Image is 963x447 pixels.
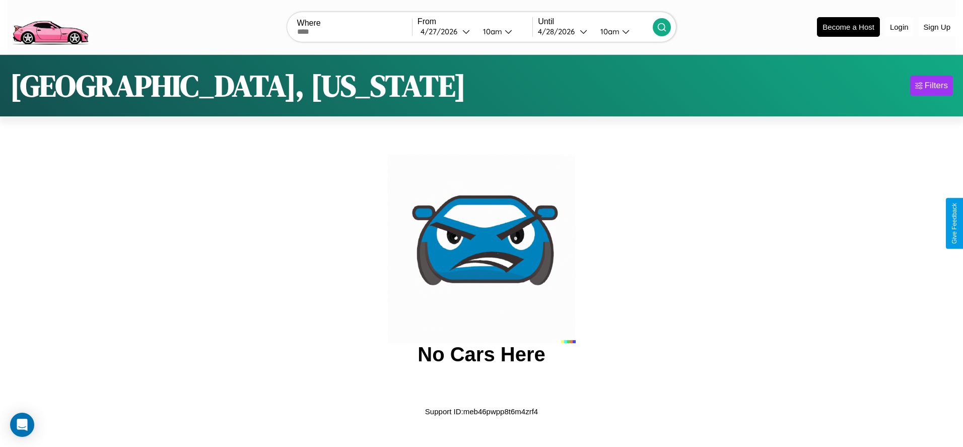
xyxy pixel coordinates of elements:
label: Where [297,19,412,28]
div: Filters [925,81,948,91]
div: Open Intercom Messenger [10,413,34,437]
button: Sign Up [919,18,955,36]
div: 4 / 27 / 2026 [421,27,462,36]
div: 10am [595,27,622,36]
button: 10am [475,26,532,37]
label: Until [538,17,653,26]
button: Filters [910,76,953,96]
label: From [418,17,532,26]
h1: [GEOGRAPHIC_DATA], [US_STATE] [10,65,466,106]
p: Support ID: meb46pwpp8t6m4zrf4 [425,405,538,418]
img: logo [8,5,93,47]
img: car [387,155,576,343]
button: 4/27/2026 [418,26,475,37]
button: Login [885,18,914,36]
div: Give Feedback [951,203,958,244]
div: 10am [478,27,505,36]
button: Become a Host [817,17,880,37]
h2: No Cars Here [418,343,545,366]
div: 4 / 28 / 2026 [538,27,580,36]
button: 10am [592,26,653,37]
